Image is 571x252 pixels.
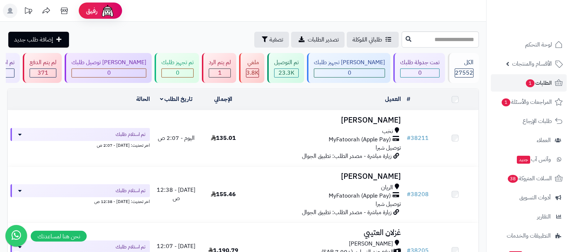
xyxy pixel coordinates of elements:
a: السلات المتروكة38 [491,170,567,187]
span: تصفية [269,35,283,44]
span: تم استلام طلبك [116,131,146,138]
div: 3828 [246,69,259,77]
span: تم استلام طلبك [116,187,146,194]
span: طلبات الإرجاع [523,116,552,126]
span: نخب [382,127,393,136]
a: لوحة التحكم [491,36,567,53]
a: تصدير الطلبات [291,32,345,48]
div: 0 [401,69,439,77]
a: التطبيقات والخدمات [491,227,567,244]
div: لم يتم الرد [209,58,231,67]
a: تم التوصيل 23.3K [266,53,306,83]
a: ملغي 3.8K [238,53,266,83]
h3: [PERSON_NAME] [250,172,401,181]
a: الكل27552 [446,53,480,83]
div: 0 [162,69,193,77]
span: 0 [107,68,111,77]
span: التقارير [537,212,551,222]
div: 0 [314,69,385,77]
span: الريان [381,184,393,192]
a: #38211 [407,134,429,142]
div: لم يتم الدفع [30,58,56,67]
a: [PERSON_NAME] تجهيز طلبك 0 [306,53,392,83]
div: 371 [30,69,56,77]
span: زيارة مباشرة - مصدر الطلب: تطبيق الجوال [302,152,392,160]
span: 3.8K [246,68,259,77]
span: 1 [502,98,510,106]
span: 1 [218,68,222,77]
div: [PERSON_NAME] تجهيز طلبك [314,58,385,67]
span: التطبيقات والخدمات [507,231,551,241]
div: اخر تحديث: [DATE] - 12:38 ص [10,197,150,205]
a: لم يتم الدفع 371 [21,53,63,83]
button: تصفية [254,32,289,48]
span: 27552 [455,68,473,77]
a: طلبات الإرجاع [491,112,567,130]
span: 23.3K [278,68,294,77]
span: السلات المتروكة [507,173,552,184]
div: الكل [455,58,473,67]
a: إضافة طلب جديد [8,32,69,48]
span: اليوم - 2:07 ص [158,134,195,142]
div: اخر تحديث: [DATE] - 2:07 ص [10,141,150,149]
span: طلباتي المُوكلة [352,35,382,44]
a: أدوات التسويق [491,189,567,206]
a: [PERSON_NAME] توصيل طلبك 0 [63,53,153,83]
a: العملاء [491,132,567,149]
a: تاريخ الطلب [160,95,193,103]
span: أدوات التسويق [519,193,551,203]
span: 0 [348,68,351,77]
div: ملغي [246,58,259,67]
div: تم تجهيز طلبك [161,58,194,67]
span: رفيق [86,6,98,15]
span: # [407,134,411,142]
span: وآتس آب [516,154,551,164]
span: تم استلام طلبك [116,243,146,251]
span: المراجعات والأسئلة [501,97,552,107]
div: 23349 [274,69,298,77]
span: [PERSON_NAME] [349,240,393,248]
a: الإجمالي [214,95,232,103]
span: 135.01 [211,134,236,142]
span: لوحة التحكم [525,40,552,50]
span: توصيل شبرا [376,200,401,208]
span: تصدير الطلبات [308,35,339,44]
div: 1 [209,69,230,77]
span: العملاء [537,135,551,145]
span: 0 [176,68,179,77]
a: المراجعات والأسئلة1 [491,93,567,111]
h3: غزلان العتيبي [250,229,401,237]
span: [DATE] - 12:38 ص [157,186,195,203]
a: وآتس آبجديد [491,151,567,168]
div: [PERSON_NAME] توصيل طلبك [72,58,146,67]
span: MyFatoorah (Apple Pay) [329,136,391,144]
span: 0 [418,68,422,77]
a: # [407,95,410,103]
span: إضافة طلب جديد [14,35,53,44]
a: الحالة [136,95,150,103]
span: زيارة مباشرة - مصدر الطلب: تطبيق الجوال [302,208,392,217]
a: تم تجهيز طلبك 0 [153,53,200,83]
span: 1 [526,79,535,87]
div: تم التوصيل [274,58,299,67]
span: الطلبات [525,78,552,88]
a: طلباتي المُوكلة [347,32,399,48]
span: الأقسام والمنتجات [512,59,552,69]
span: # [407,190,411,199]
span: 371 [38,68,48,77]
a: التقارير [491,208,567,225]
a: #38208 [407,190,429,199]
div: 0 [72,69,146,77]
h3: [PERSON_NAME] [250,116,401,124]
span: 38 [508,175,518,183]
span: توصيل شبرا [376,143,401,152]
a: الطلبات1 [491,74,567,92]
a: تحديثات المنصة [19,4,37,20]
div: تمت جدولة طلبك [400,58,440,67]
a: تمت جدولة طلبك 0 [392,53,446,83]
span: MyFatoorah (Apple Pay) [329,192,391,200]
a: العميل [385,95,401,103]
span: جديد [517,156,530,164]
a: لم يتم الرد 1 [200,53,238,83]
span: 155.46 [211,190,236,199]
